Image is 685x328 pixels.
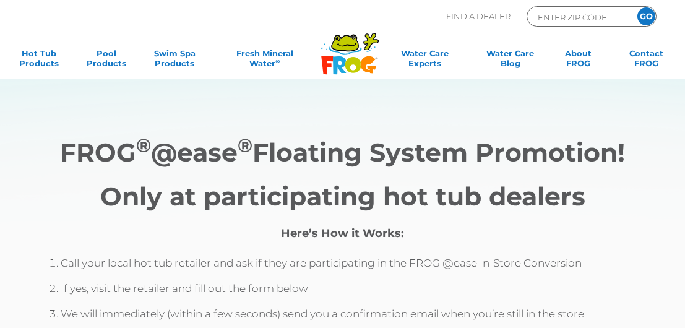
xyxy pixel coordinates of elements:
li: If yes, visit the retailer and fill out the form below [61,280,650,306]
li: Call your local hot tub retailer and ask if they are participating in the FROG @ease In-Store Con... [61,255,650,280]
sup: ∞ [275,58,280,64]
a: Hot TubProducts [12,48,65,73]
strong: Here’s How it Works: [281,227,404,240]
input: Zip Code Form [536,10,620,24]
strong: FROG [60,137,136,168]
a: ContactFROG [620,48,673,73]
input: GO [637,7,655,25]
a: Water CareExperts [381,48,469,73]
strong: Only at participating hot tub dealers [100,181,585,212]
a: AboutFROG [552,48,605,73]
strong: Floating System Promotion! [252,137,625,168]
a: Swim SpaProducts [149,48,201,73]
strong: @ease [151,137,238,168]
sup: ® [136,134,151,157]
p: Find A Dealer [446,6,511,27]
a: Water CareBlog [484,48,536,73]
sup: ® [238,134,252,157]
a: PoolProducts [80,48,133,73]
a: Fresh MineralWater∞ [216,48,313,73]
